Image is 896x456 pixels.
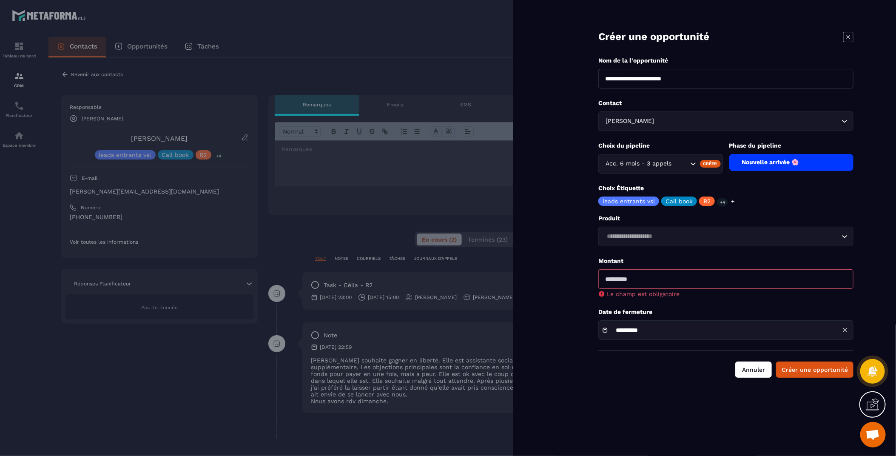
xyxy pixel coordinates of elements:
[598,184,853,192] p: Choix Étiquette
[703,198,711,204] p: R2
[598,227,853,246] div: Search for option
[860,422,886,447] div: Ouvrir le chat
[598,57,853,65] p: Nom de la l'opportunité
[729,142,854,150] p: Phase du pipeline
[700,160,721,168] div: Créer
[604,232,839,241] input: Search for option
[666,198,693,204] p: Call book
[598,257,853,265] p: Montant
[598,308,853,316] p: Date de fermeture
[607,291,680,297] span: Le champ est obligatoire
[674,159,688,168] input: Search for option
[598,99,853,107] p: Contact
[604,117,656,126] span: [PERSON_NAME]
[598,142,723,150] p: Choix du pipeline
[598,154,723,174] div: Search for option
[598,111,853,131] div: Search for option
[598,30,709,44] p: Créer une opportunité
[776,362,853,378] button: Créer une opportunité
[604,159,674,168] span: Acc. 6 mois - 3 appels
[603,198,655,204] p: leads entrants vsl
[735,362,772,378] button: Annuler
[717,198,728,207] p: +4
[656,117,839,126] input: Search for option
[598,214,853,222] p: Produit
